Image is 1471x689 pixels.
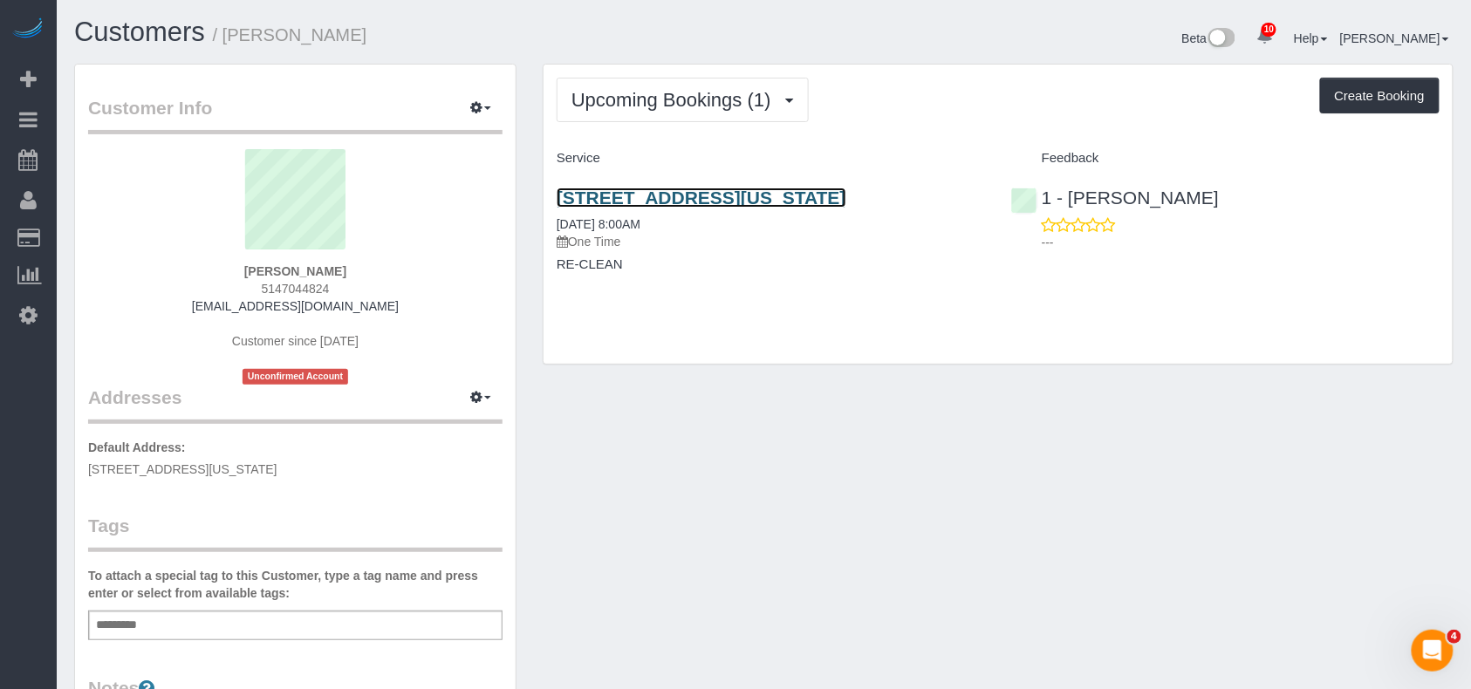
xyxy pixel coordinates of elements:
[1294,31,1328,45] a: Help
[243,369,349,384] span: Unconfirmed Account
[88,439,186,456] label: Default Address:
[88,513,503,552] legend: Tags
[74,17,205,47] a: Customers
[1182,31,1236,45] a: Beta
[1011,188,1219,208] a: 1 - [PERSON_NAME]
[244,264,346,278] strong: [PERSON_NAME]
[1447,630,1461,644] span: 4
[10,17,45,42] img: Automaid Logo
[557,257,985,272] h4: RE-CLEAN
[557,217,640,231] a: [DATE] 8:00AM
[1207,28,1235,51] img: New interface
[571,89,780,111] span: Upcoming Bookings (1)
[1011,151,1440,166] h4: Feedback
[262,282,330,296] span: 5147044824
[557,151,985,166] h4: Service
[1262,23,1276,37] span: 10
[557,233,985,250] p: One Time
[88,567,503,602] label: To attach a special tag to this Customer, type a tag name and press enter or select from availabl...
[557,188,846,208] a: [STREET_ADDRESS][US_STATE]
[1248,17,1282,56] a: 10
[1320,78,1440,114] button: Create Booking
[232,334,359,348] span: Customer since [DATE]
[213,25,367,44] small: / [PERSON_NAME]
[1340,31,1449,45] a: [PERSON_NAME]
[1042,234,1440,251] p: ---
[192,299,399,313] a: [EMAIL_ADDRESS][DOMAIN_NAME]
[557,78,809,122] button: Upcoming Bookings (1)
[88,462,277,476] span: [STREET_ADDRESS][US_STATE]
[1412,630,1454,672] iframe: Intercom live chat
[88,95,503,134] legend: Customer Info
